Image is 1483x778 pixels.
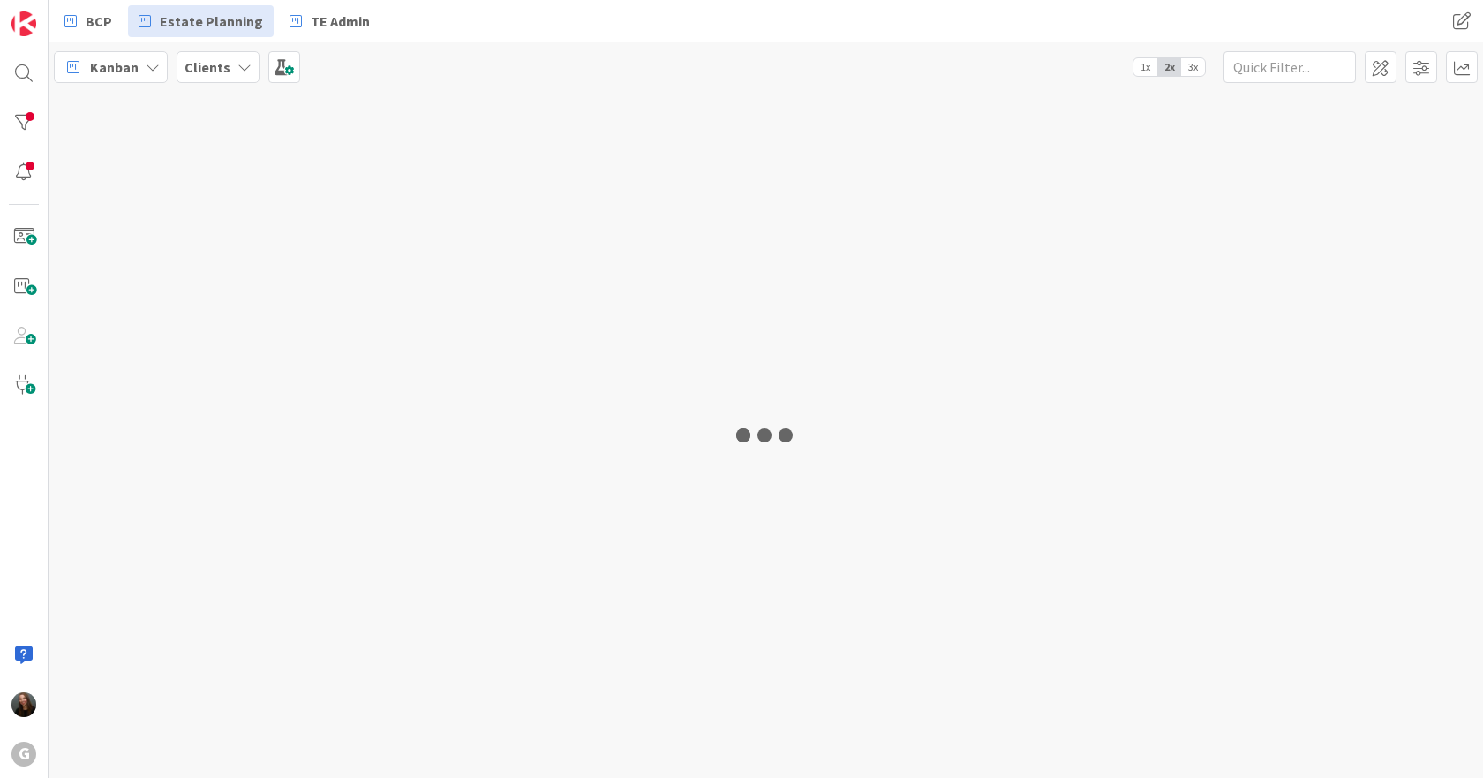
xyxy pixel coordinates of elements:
[11,11,36,36] img: Visit kanbanzone.com
[184,58,230,76] b: Clients
[90,57,139,78] span: Kanban
[11,692,36,717] img: AM
[54,5,123,37] a: BCP
[128,5,274,37] a: Estate Planning
[160,11,263,32] span: Estate Planning
[311,11,370,32] span: TE Admin
[1157,58,1181,76] span: 2x
[86,11,112,32] span: BCP
[1223,51,1356,83] input: Quick Filter...
[1133,58,1157,76] span: 1x
[279,5,380,37] a: TE Admin
[11,742,36,767] div: G
[1181,58,1205,76] span: 3x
